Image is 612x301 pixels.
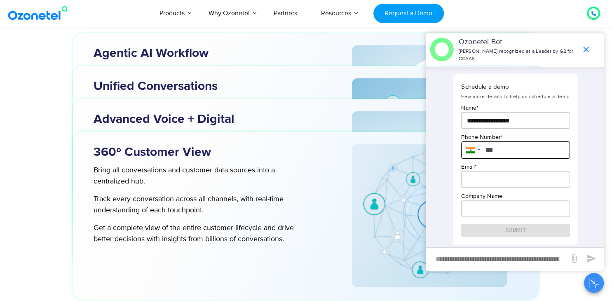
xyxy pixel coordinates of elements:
[430,252,565,267] div: new-msg-input
[461,103,570,112] p: Name *
[459,37,577,48] p: Ozonetel Bot
[94,223,307,245] p: Get a complete view of the entire customer lifecycle and drive better decisions with insights fro...
[578,41,594,58] span: end chat or minimize
[459,48,577,63] p: [PERSON_NAME] recognized as a Leader by G2 for CCAAS
[461,82,570,92] p: Schedule a demo
[94,45,324,61] h3: Agentic AI Workflow
[584,273,604,293] button: Close chat
[461,94,570,100] span: Few more details to help us schedule a demo
[94,144,324,160] h3: 360º Customer View
[373,4,444,23] a: Request a Demo
[94,111,324,127] h3: Advanced Voice + Digital
[430,38,454,61] img: header
[461,162,570,171] p: Email *
[461,141,483,159] div: India: + 91
[94,194,307,216] p: Track every conversation across all channels, with real-time understanding of each touchpoint.
[461,133,570,141] p: Phone Number *
[94,165,307,187] p: Bring all conversations and customer data sources into a centralized hub.
[94,78,324,94] h3: Unified Conversations
[461,192,570,200] p: Company Name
